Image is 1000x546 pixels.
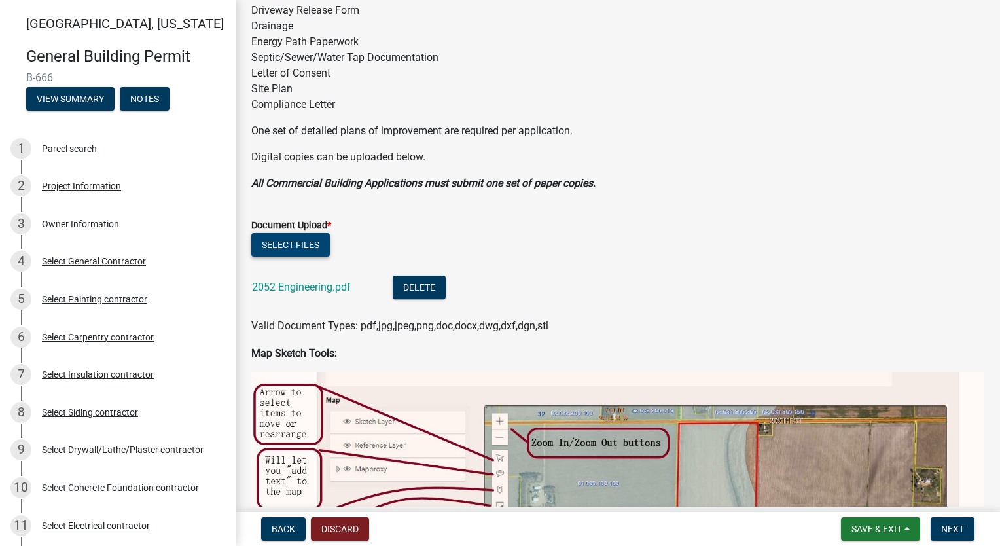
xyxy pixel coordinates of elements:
[251,123,984,139] p: One set of detailed plans of improvement are required per application.
[931,517,974,541] button: Next
[393,276,446,299] button: Delete
[120,94,170,105] wm-modal-confirm: Notes
[10,213,31,234] div: 3
[10,439,31,460] div: 9
[120,87,170,111] button: Notes
[10,175,31,196] div: 2
[251,233,330,257] button: Select files
[251,319,548,332] span: Valid Document Types: pdf,jpg,jpeg,png,doc,docx,dwg,dxf,dgn,stl
[261,517,306,541] button: Back
[10,402,31,423] div: 8
[10,515,31,536] div: 11
[26,94,115,105] wm-modal-confirm: Summary
[42,333,154,342] div: Select Carpentry contractor
[10,364,31,385] div: 7
[251,149,984,165] p: Digital copies can be uploaded below.
[393,282,446,295] wm-modal-confirm: Delete Document
[10,138,31,159] div: 1
[42,408,138,417] div: Select Siding contractor
[10,477,31,498] div: 10
[10,289,31,310] div: 5
[26,16,224,31] span: [GEOGRAPHIC_DATA], [US_STATE]
[311,517,369,541] button: Discard
[42,370,154,379] div: Select Insulation contractor
[10,251,31,272] div: 4
[26,47,225,66] h4: General Building Permit
[42,521,150,530] div: Select Electrical contractor
[42,295,147,304] div: Select Painting contractor
[251,177,596,189] strong: All Commercial Building Applications must submit one set of paper copies.
[251,221,331,230] label: Document Upload
[42,445,204,454] div: Select Drywall/Lathe/Plaster contractor
[26,71,209,84] span: B-666
[42,144,97,153] div: Parcel search
[42,219,119,228] div: Owner Information
[42,483,199,492] div: Select Concrete Foundation contractor
[841,517,920,541] button: Save & Exit
[10,327,31,348] div: 6
[42,257,146,266] div: Select General Contractor
[251,347,337,359] strong: Map Sketch Tools:
[851,524,902,534] span: Save & Exit
[252,281,351,293] a: 2052 Engineering.pdf
[42,181,121,191] div: Project Information
[26,87,115,111] button: View Summary
[272,524,295,534] span: Back
[941,524,964,534] span: Next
